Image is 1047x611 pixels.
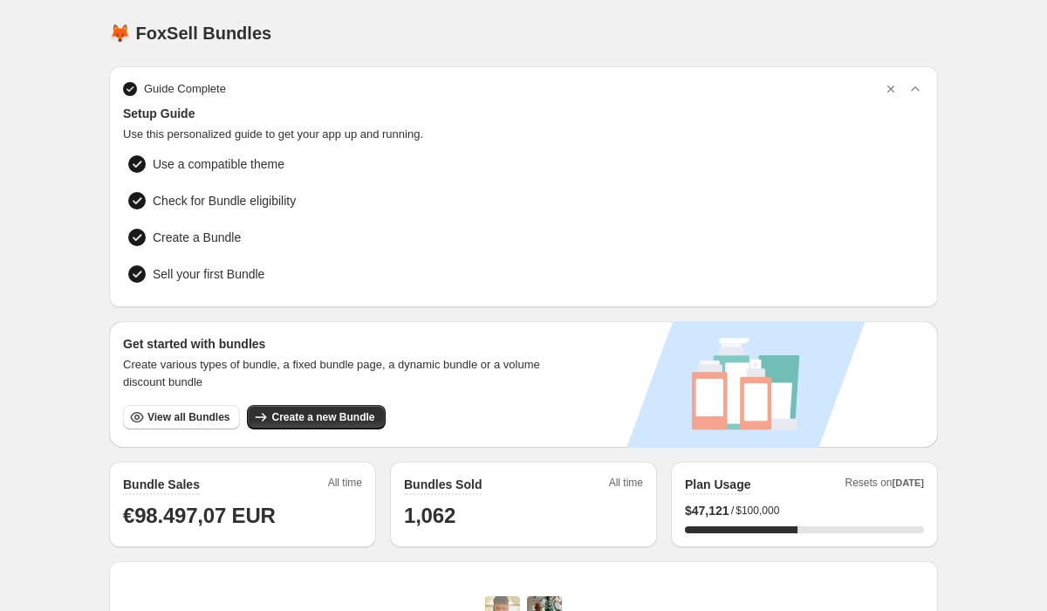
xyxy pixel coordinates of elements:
h2: Bundles Sold [404,476,482,493]
span: Use a compatible theme [153,155,284,173]
span: Setup Guide [123,105,924,122]
span: All time [609,476,643,495]
span: Guide Complete [144,80,226,98]
div: / [685,502,924,519]
h1: €98.497,07 EUR [123,502,362,530]
span: Create a new Bundle [271,410,374,424]
h2: Bundle Sales [123,476,200,493]
span: [DATE] [893,477,924,488]
span: Create various types of bundle, a fixed bundle page, a dynamic bundle or a volume discount bundle [123,356,557,391]
button: Create a new Bundle [247,405,385,429]
span: View all Bundles [147,410,229,424]
h3: Get started with bundles [123,335,557,353]
span: Sell your first Bundle [153,265,264,283]
span: $100,000 [736,504,779,518]
h1: 1,062 [404,502,643,530]
h2: Plan Usage [685,476,750,493]
button: View all Bundles [123,405,240,429]
span: Create a Bundle [153,229,241,246]
span: Check for Bundle eligibility [153,192,296,209]
span: Resets on [845,476,925,495]
span: Use this personalized guide to get your app up and running. [123,126,924,143]
span: All time [328,476,362,495]
span: $ 47,121 [685,502,729,519]
h1: 🦊 FoxSell Bundles [109,23,271,44]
